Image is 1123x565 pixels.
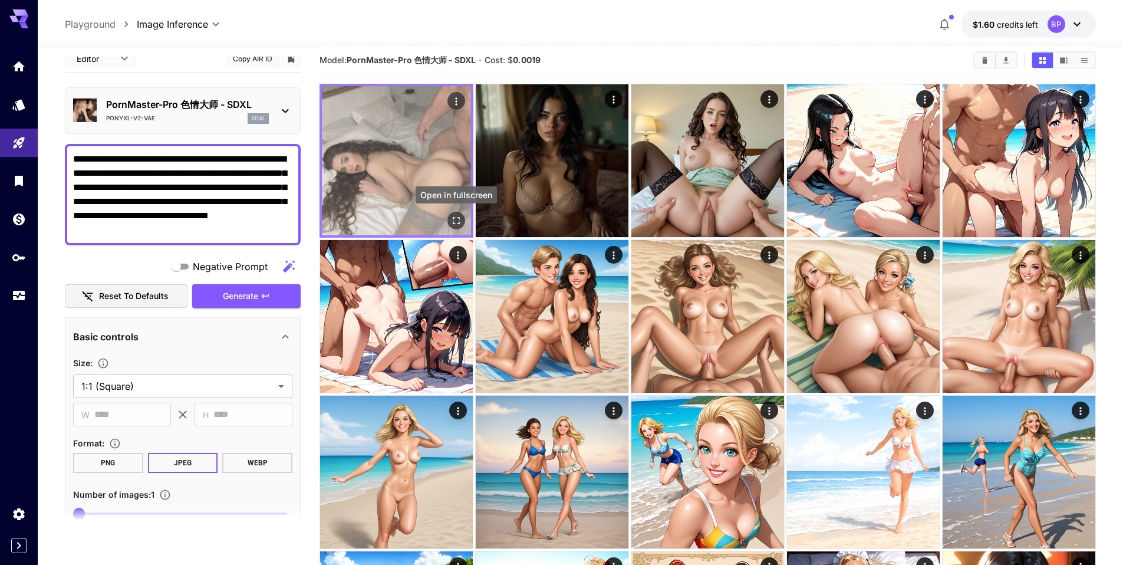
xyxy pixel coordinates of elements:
[104,438,126,449] button: Choose the file format for the output image.
[416,186,497,203] div: Open in fullscreen
[322,86,471,235] img: 2Q==
[137,17,208,31] span: Image Inference
[449,402,467,419] div: Actions
[106,97,269,111] p: PornMaster-Pro 色情大师 - SDXL
[974,52,995,68] button: Clear All
[12,212,26,226] div: Wallet
[73,93,292,129] div: PornMaster-Pro 色情大师 - SDXLponyXL-V2-VAEsdxl
[154,489,176,501] button: Specify how many images to generate in a single request. Each image generation will be charged se...
[65,17,137,31] nav: breadcrumb
[148,453,218,473] button: JPEG
[1053,52,1074,68] button: Show media in video view
[1032,52,1053,68] button: Show media in grid view
[943,396,1095,548] img: 9k=
[11,538,27,553] button: Expand sidebar
[449,246,467,264] div: Actions
[476,84,628,237] img: 9k=
[73,490,154,500] span: Number of images : 1
[605,90,623,108] div: Actions
[12,97,26,112] div: Models
[12,173,26,188] div: Library
[1031,51,1096,69] div: Show media in grid viewShow media in video viewShow media in list view
[916,90,934,108] div: Actions
[996,52,1016,68] button: Download All
[961,11,1096,38] button: $1.6018BP
[485,55,541,65] span: Cost: $
[12,136,26,150] div: Playground
[223,289,258,304] span: Generate
[81,408,90,422] span: W
[73,358,93,368] span: Size :
[1074,52,1095,68] button: Show media in list view
[77,52,113,65] span: Editor
[81,379,274,393] span: 1:1 (Square)
[476,240,628,393] img: 2Q==
[222,453,292,473] button: WEBP
[12,288,26,303] div: Usage
[943,84,1095,237] img: Z
[1072,90,1089,108] div: Actions
[787,240,940,393] img: 2Q==
[226,50,279,67] button: Copy AIR ID
[73,453,143,473] button: PNG
[1048,15,1065,33] div: BP
[479,53,482,67] p: ·
[631,240,784,393] img: Z
[973,18,1038,31] div: $1.6018
[12,250,26,265] div: API Keys
[916,402,934,419] div: Actions
[447,212,465,229] div: Open in fullscreen
[787,84,940,237] img: 9k=
[605,246,623,264] div: Actions
[943,240,1095,393] img: 2Q==
[320,240,473,393] img: 9k=
[787,396,940,548] img: 2Q==
[286,51,297,65] button: Add to library
[1072,246,1089,264] div: Actions
[347,55,476,65] b: PornMaster-Pro 色情大师 - SDXL
[476,396,628,548] img: Z
[251,114,265,123] p: sdxl
[631,84,784,237] img: 2Q==
[760,246,778,264] div: Actions
[760,402,778,419] div: Actions
[12,507,26,521] div: Settings
[73,438,104,448] span: Format :
[73,330,139,344] p: Basic controls
[65,284,187,308] button: Reset to defaults
[760,90,778,108] div: Actions
[73,323,292,351] div: Basic controls
[973,51,1017,69] div: Clear AllDownload All
[631,396,784,548] img: 9k=
[997,19,1038,29] span: credits left
[320,396,473,548] img: Z
[12,59,26,74] div: Home
[916,246,934,264] div: Actions
[106,114,155,123] p: ponyXL-V2-VAE
[93,357,114,369] button: Adjust the dimensions of the generated image by specifying its width and height in pixels, or sel...
[447,92,465,110] div: Actions
[65,17,116,31] a: Playground
[605,402,623,419] div: Actions
[192,284,301,308] button: Generate
[1072,402,1089,419] div: Actions
[193,259,268,274] span: Negative Prompt
[203,408,209,422] span: H
[320,55,476,65] span: Model:
[513,55,541,65] b: 0.0019
[973,19,997,29] span: $1.60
